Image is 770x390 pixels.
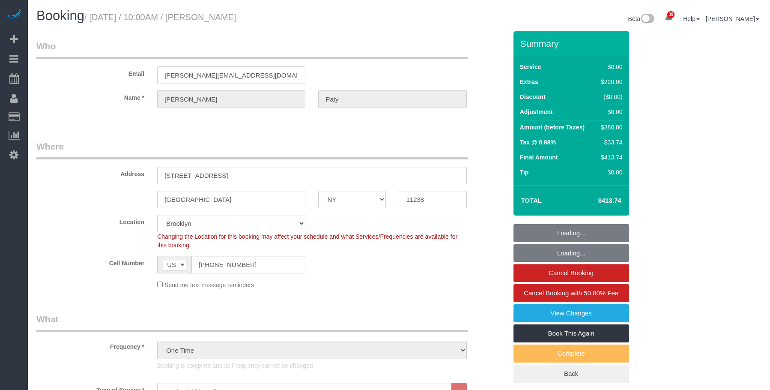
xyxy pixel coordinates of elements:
[157,90,305,108] input: First Name
[521,197,542,204] strong: Total
[157,191,305,208] input: City
[597,63,622,71] div: $0.00
[706,15,759,22] a: [PERSON_NAME]
[30,339,151,351] label: Frequency *
[513,365,629,383] a: Back
[520,138,556,147] label: Tax @ 8.88%
[520,39,625,48] h3: Summary
[520,153,558,162] label: Final Amount
[520,63,541,71] label: Service
[157,233,457,249] span: Changing the Location for this booking may affect your schedule and what Services/Frequencies are...
[5,9,22,21] img: Automaid Logo
[513,304,629,322] a: View Changes
[399,191,466,208] input: Zip Code
[513,284,629,302] a: Cancel Booking with 50.00% Fee
[660,9,677,27] a: 39
[683,15,700,22] a: Help
[597,93,622,101] div: ($0.00)
[520,123,585,132] label: Amount (before Taxes)
[36,313,468,332] legend: What
[572,197,621,204] h4: $413.74
[597,138,622,147] div: $33.74
[157,361,466,370] p: Booking is complete and its Frequency cannot be changed
[36,140,468,159] legend: Where
[30,215,151,226] label: Location
[597,108,622,116] div: $0.00
[30,256,151,267] label: Cell Number
[628,15,655,22] a: Beta
[84,12,236,22] small: / [DATE] / 10:00AM / [PERSON_NAME]
[513,324,629,342] a: Book This Again
[597,123,622,132] div: $380.00
[318,90,466,108] input: Last Name
[597,153,622,162] div: $413.74
[30,167,151,178] label: Address
[597,78,622,86] div: $220.00
[640,14,654,25] img: New interface
[524,289,618,297] span: Cancel Booking with 50.00% Fee
[513,264,629,282] a: Cancel Booking
[36,8,84,23] span: Booking
[164,282,254,288] span: Send me text message reminders
[520,168,529,177] label: Tip
[30,90,151,102] label: Name *
[520,108,553,116] label: Adjustment
[157,66,305,84] input: Email
[30,66,151,78] label: Email
[667,11,674,18] span: 39
[597,168,622,177] div: $0.00
[520,93,546,101] label: Discount
[36,40,468,59] legend: Who
[191,256,305,273] input: Cell Number
[520,78,538,86] label: Extras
